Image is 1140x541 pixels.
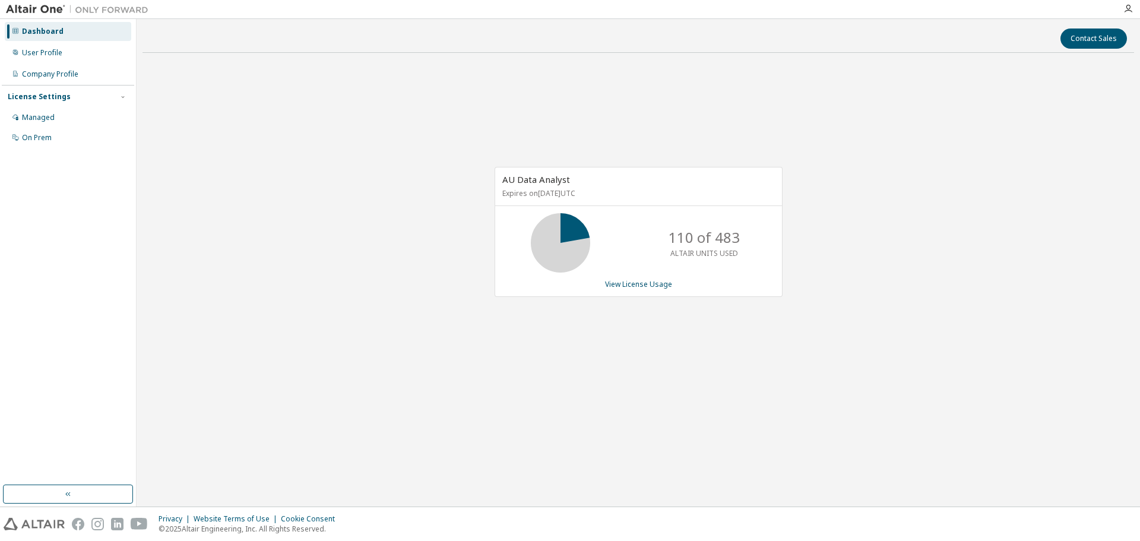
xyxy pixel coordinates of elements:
div: User Profile [22,48,62,58]
img: linkedin.svg [111,518,123,530]
div: License Settings [8,92,71,102]
img: altair_logo.svg [4,518,65,530]
div: Cookie Consent [281,514,342,524]
div: On Prem [22,133,52,143]
img: Altair One [6,4,154,15]
img: facebook.svg [72,518,84,530]
button: Contact Sales [1060,29,1127,49]
img: instagram.svg [91,518,104,530]
p: © 2025 Altair Engineering, Inc. All Rights Reserved. [159,524,342,534]
div: Website Terms of Use [194,514,281,524]
span: AU Data Analyst [502,173,570,185]
div: Company Profile [22,69,78,79]
div: Managed [22,113,55,122]
p: 110 of 483 [669,227,740,248]
a: View License Usage [605,279,672,289]
div: Dashboard [22,27,64,36]
p: Expires on [DATE] UTC [502,188,772,198]
div: Privacy [159,514,194,524]
img: youtube.svg [131,518,148,530]
p: ALTAIR UNITS USED [670,248,738,258]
